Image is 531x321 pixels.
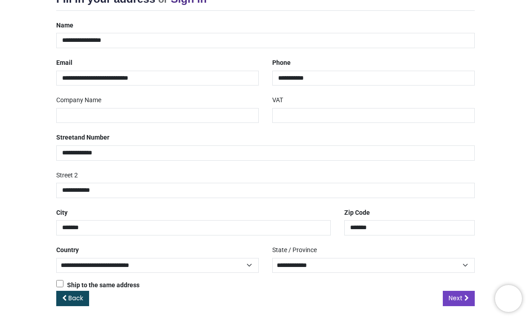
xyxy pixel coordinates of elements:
label: Email [56,55,72,71]
span: and Number [74,134,109,141]
label: VAT [272,93,283,108]
label: State / Province [272,243,317,258]
label: Street [56,130,109,145]
label: Ship to the same address [56,280,139,290]
span: Next [449,294,463,303]
label: Country [56,243,79,258]
label: Name [56,18,73,33]
iframe: Brevo live chat [495,285,522,312]
a: Next [443,291,475,306]
span: Back [68,294,83,303]
label: City [56,205,67,221]
label: Phone [272,55,291,71]
label: Street 2 [56,168,78,183]
label: Zip Code [344,205,370,221]
label: Company Name [56,93,101,108]
input: Ship to the same address [56,280,63,287]
a: Back [56,291,89,306]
